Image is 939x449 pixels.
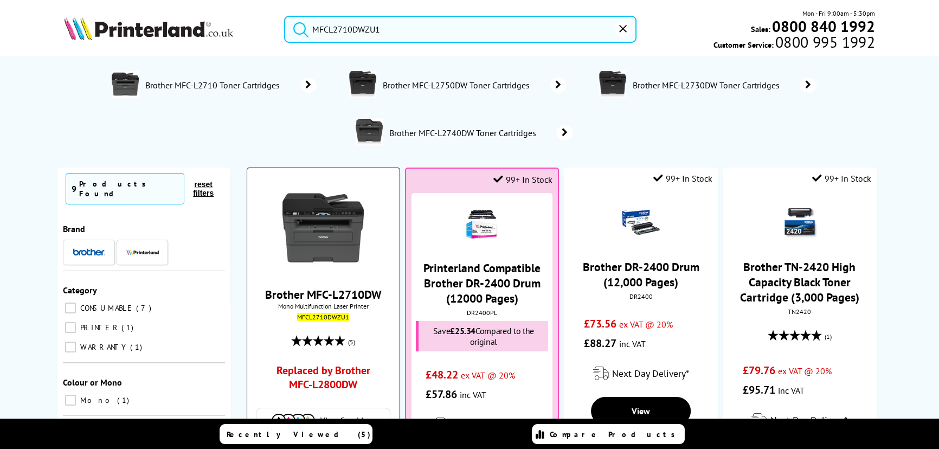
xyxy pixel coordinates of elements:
span: ex VAT @ 20% [461,370,514,381]
img: Brother [73,248,105,256]
a: Brother MFC-L2710 Toner Cartridges [144,70,317,100]
b: 0800 840 1992 [772,16,875,36]
span: £48.22 [426,368,458,382]
a: Replaced by Brother MFC-L2800DW [267,363,380,397]
input: WARRANTY 1 [65,342,76,352]
span: inc VAT [460,389,486,400]
span: £57.86 [426,387,457,401]
span: View Cartridges [320,415,375,426]
div: Products Found [79,179,178,198]
span: £95.71 [742,383,775,397]
span: 9 [72,183,76,194]
a: Printerland Compatible Brother DR-2400 Drum (12000 Pages) [423,260,541,306]
div: modal_delivery [569,358,712,389]
div: DR2400 [572,292,709,300]
img: MFCL2750DWZU1-conspage.jpg [349,70,376,98]
span: Brother MFC-L2730DW Toner Cartridges [632,80,784,91]
a: Brother MFC-L2740DW Toner Cartridges [388,118,573,147]
img: Printerland [126,249,159,255]
span: Mon - Fri 9:00am - 5:30pm [802,8,875,18]
span: £25.34 [450,325,475,336]
span: 1 [130,342,145,352]
span: Customer Service: [713,37,875,50]
span: ex VAT @ 20% [619,319,673,330]
div: TN2420 [731,307,868,316]
span: Compare Products [550,429,681,439]
span: PRINTER [78,323,120,332]
button: reset filters [184,179,222,198]
a: View [591,397,691,425]
span: ex VAT @ 20% [777,365,831,376]
input: PRINTER 1 [65,322,76,333]
span: Next Day Delivery* [770,414,847,426]
div: DR2400PL [414,309,549,317]
a: Brother DR-2400 Drum (12,000 Pages) [582,259,699,290]
span: Brother MFC-L2750DW Toner Cartridges [382,80,534,91]
img: Brother-DR-2400-Drum-Small.gif [622,203,660,241]
span: 7 [136,303,154,313]
span: Next Day Delivery* [612,367,689,380]
div: 99+ In Stock [493,174,552,185]
span: Mono [78,395,116,405]
span: Sales: [751,24,770,34]
span: Colour or Mono [63,377,122,388]
span: WARRANTY [78,342,129,352]
img: DR2400PL-small.jpg [463,204,501,242]
img: Brother-TN-2420-Toner-Packaging-New-Small.png [781,203,819,241]
input: Search product or bran [284,16,636,43]
img: Cartridges [272,414,315,427]
a: Brother MFC-L2710DW [265,287,382,302]
div: 99+ In Stock [653,173,712,184]
a: View Cartridges [262,414,384,427]
a: Recently Viewed (5) [220,424,372,444]
div: 99+ In Stock [812,173,871,184]
span: (1) [825,326,832,347]
span: (5) [348,332,355,352]
span: £73.56 [584,317,616,331]
span: Brother MFC-L2740DW Toner Cartridges [388,127,541,138]
span: 0800 995 1992 [774,37,875,47]
a: Printerland Logo [64,16,271,42]
img: Brother-MFC-L2710DN-Front-Facing-Small.jpg [282,187,364,268]
span: Category [63,285,97,296]
img: MFCL2740DWZU1-conspage.jpg [356,118,383,145]
img: MFCL2710DWZU1-conspage.jpg [112,70,139,98]
span: 1 [117,395,132,405]
div: modal_delivery [728,405,871,435]
div: Save Compared to the original [416,321,548,351]
span: inc VAT [777,385,804,396]
a: Brother MFC-L2730DW Toner Cartridges [632,70,816,100]
span: View [632,406,650,416]
span: £88.27 [584,336,616,350]
span: Mono Multifunction Laser Printer [253,302,394,310]
a: 0800 840 1992 [770,21,875,31]
a: Brother TN-2420 High Capacity Black Toner Cartridge (3,000 Pages) [740,259,859,305]
span: Brand [63,223,85,234]
mark: MFCL2710DWZU1 [297,313,349,321]
span: inc VAT [619,338,646,349]
input: Mono 1 [65,395,76,406]
span: £79.76 [742,363,775,377]
a: Compare Products [532,424,685,444]
a: Brother MFC-L2750DW Toner Cartridges [382,70,567,100]
img: MFCL2730DWZU1-conspage.jpg [599,70,626,98]
span: Brother MFC-L2710 Toner Cartridges [144,80,284,91]
input: CONSUMABLE 7 [65,303,76,313]
div: modal_delivery [411,409,552,440]
span: 1 [121,323,136,332]
span: CONSUMABLE [78,303,135,313]
span: Recently Viewed (5) [227,429,371,439]
img: Printerland Logo [64,16,233,40]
